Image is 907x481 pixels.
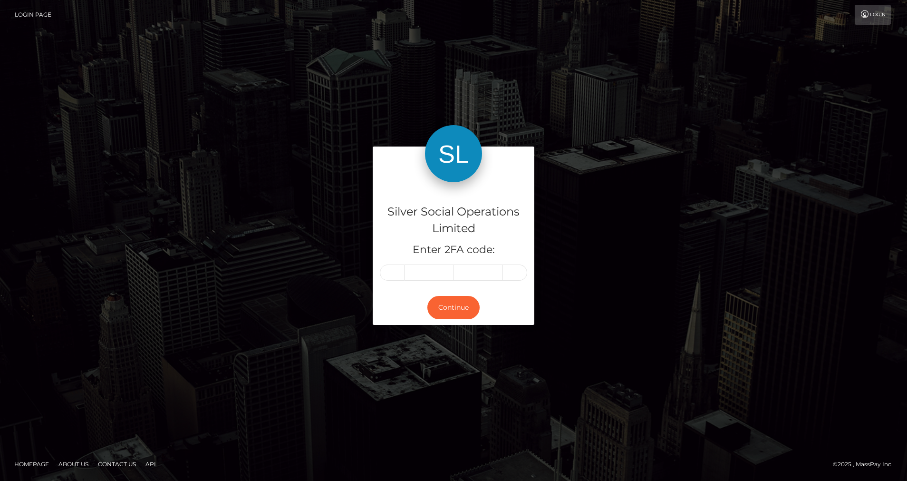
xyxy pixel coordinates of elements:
img: Silver Social Operations Limited [425,125,482,182]
div: © 2025 , MassPay Inc. [833,459,900,470]
a: About Us [55,457,92,471]
a: Login Page [15,5,51,25]
a: Homepage [10,457,53,471]
a: Contact Us [94,457,140,471]
a: Login [855,5,891,25]
h4: Silver Social Operations Limited [380,204,527,237]
h5: Enter 2FA code: [380,243,527,257]
button: Continue [427,296,480,319]
a: API [142,457,160,471]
